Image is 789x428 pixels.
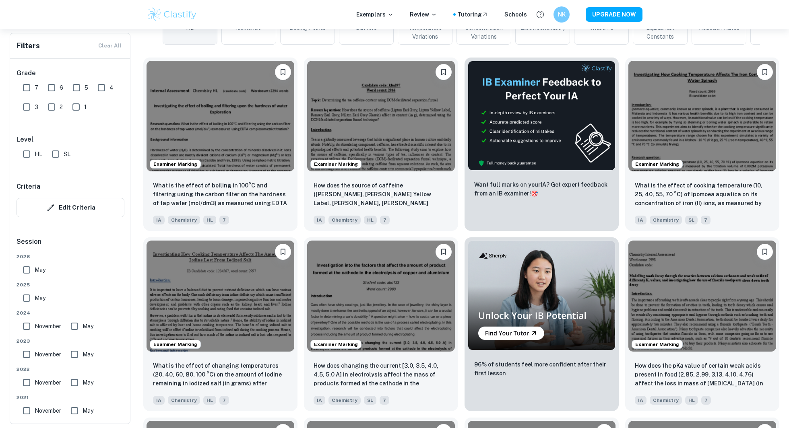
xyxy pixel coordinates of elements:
h6: Grade [17,68,124,78]
h6: Criteria [17,182,40,191]
a: Examiner MarkingBookmarkHow does the source of caffeine (Lipton Earl Grey, Lipton Yellow Label, R... [304,58,458,231]
span: 2024 [17,309,124,317]
span: May [83,350,93,359]
span: IA [153,396,165,405]
p: Exemplars [356,10,394,19]
a: Schools [504,10,527,19]
a: Thumbnail96% of students feel more confident after their first lesson [465,237,619,411]
span: 5 [85,83,88,92]
span: Examiner Marking [311,160,361,168]
span: Concentration Variations [460,23,508,41]
button: Help and Feedback [533,8,547,21]
span: 7 [701,216,711,224]
p: What is the effect of boiling in 100°C and filtering using the carbon filter on the hardness of t... [153,181,288,208]
button: Bookmark [757,244,773,260]
img: Thumbnail [468,61,616,171]
span: May [35,265,45,274]
span: HL [364,216,377,224]
span: Chemistry [328,216,361,224]
img: Thumbnail [468,241,616,350]
img: Chemistry IA example thumbnail: What is the effect of boiling in 100°C a [147,61,294,171]
span: Examiner Marking [150,341,200,348]
a: Examiner MarkingBookmarkHow does the pKa value of certain weak acids present in food (2.85, 2.99,... [625,237,779,411]
span: 7 [380,216,390,224]
span: 7 [701,396,711,405]
span: SL [364,396,376,405]
p: What is the effect of changing temperatures (20, 40, 60, 80, 100 °C) on the amount of iodine rema... [153,361,288,389]
button: Bookmark [436,64,452,80]
span: 2025 [17,281,124,288]
p: What is the effect of cooking temperature (10, 25, 40, 55, 70 °C) of Ipomoea aquatica on its conc... [635,181,770,208]
span: 🎯 [531,190,538,197]
button: Bookmark [275,64,291,80]
span: November [35,378,61,387]
span: 7 [380,396,389,405]
p: Want full marks on your IA ? Get expert feedback from an IB examiner! [474,180,609,198]
span: November [35,322,61,331]
span: 2026 [17,253,124,260]
img: Chemistry IA example thumbnail: What is the effect of changing temperatu [147,241,294,351]
span: May [35,294,45,302]
p: Review [410,10,437,19]
p: How does changing the current [3.0, 3.5, 4.0, 4.5, 5.0 A] in electrolysis affect the mass of prod... [314,361,448,389]
img: Chemistry IA example thumbnail: How does changing the current [3.0, 3.5, [307,241,455,351]
span: May [83,378,93,387]
span: SL [685,216,698,224]
span: Chemistry [650,396,682,405]
a: Examiner MarkingBookmarkHow does changing the current [3.0, 3.5, 4.0, 4.5, 5.0 A] in electrolysis... [304,237,458,411]
span: Chemistry [650,216,682,224]
span: IA [153,216,165,224]
img: Chemistry IA example thumbnail: How does the pKa value of certain weak a [628,241,776,351]
span: 6 [60,83,63,92]
p: How does the pKa value of certain weak acids present in food (2.85, 2.99, 3.13, 4.10, 4.76) affec... [635,361,770,389]
img: Clastify logo [147,6,198,23]
span: SL [64,150,70,158]
span: Examiner Marking [632,160,682,168]
a: Examiner MarkingBookmarkWhat is the effect of boiling in 100°C and filtering using the carbon fil... [143,58,297,231]
button: Bookmark [757,64,773,80]
span: 1 [84,103,87,111]
span: Examiner Marking [311,341,361,348]
span: 2021 [17,394,124,401]
h6: Filters [17,40,40,51]
h6: NK [557,10,566,19]
img: Chemistry IA example thumbnail: How does the source of caffeine (Lipton [307,61,455,171]
a: Examiner MarkingBookmarkWhat is the effect of changing temperatures (20, 40, 60, 80, 100 °C) on t... [143,237,297,411]
span: 3 [35,103,38,111]
button: NK [554,6,570,23]
span: 7 [219,396,229,405]
span: HL [35,150,42,158]
span: IA [635,396,646,405]
span: November [35,406,61,415]
p: How does the source of caffeine (Lipton Earl Grey, Lipton Yellow Label, Remsey Earl Grey, Milton ... [314,181,448,208]
span: 2022 [17,366,124,373]
span: IA [635,216,646,224]
span: HL [203,396,216,405]
a: Tutoring [457,10,488,19]
span: HL [203,216,216,224]
button: UPGRADE NOW [586,7,642,22]
button: Edit Criteria [17,198,124,217]
span: IA [314,216,325,224]
button: Bookmark [436,244,452,260]
span: Examiner Marking [150,160,200,168]
h6: Session [17,237,124,253]
span: 4 [109,83,114,92]
button: Bookmark [275,244,291,260]
img: Chemistry IA example thumbnail: What is the effect of cooking temperatur [628,61,776,171]
span: 7 [219,216,229,224]
span: 2 [60,103,63,111]
h6: Level [17,135,124,144]
span: 7 [35,83,38,92]
span: Chemistry [168,216,200,224]
span: IA [314,396,325,405]
a: ThumbnailWant full marks on yourIA? Get expert feedback from an IB examiner! [465,58,619,231]
span: Chemistry [328,396,361,405]
span: Temperature Variations [401,23,449,41]
span: HL [685,396,698,405]
p: 96% of students feel more confident after their first lesson [474,360,609,378]
span: 2023 [17,337,124,345]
